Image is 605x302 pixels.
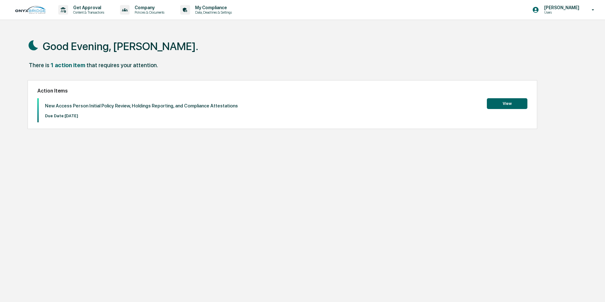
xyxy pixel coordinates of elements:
[68,10,107,15] p: Content & Transactions
[37,88,527,94] h2: Action Items
[68,5,107,10] p: Get Approval
[86,62,158,68] div: that requires your attention.
[51,62,85,68] div: 1 action item
[130,5,168,10] p: Company
[130,10,168,15] p: Policies & Documents
[15,6,46,14] img: logo
[29,62,49,68] div: There is
[487,100,527,106] a: View
[539,5,583,10] p: [PERSON_NAME]
[45,103,238,109] p: New Access Person Initial Policy Review, Holdings Reporting, and Compliance Attestations
[487,98,527,109] button: View
[43,40,198,53] h1: Good Evening, [PERSON_NAME].
[190,10,235,15] p: Data, Deadlines & Settings
[539,10,583,15] p: Users
[45,113,238,118] p: Due Date: [DATE]
[190,5,235,10] p: My Compliance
